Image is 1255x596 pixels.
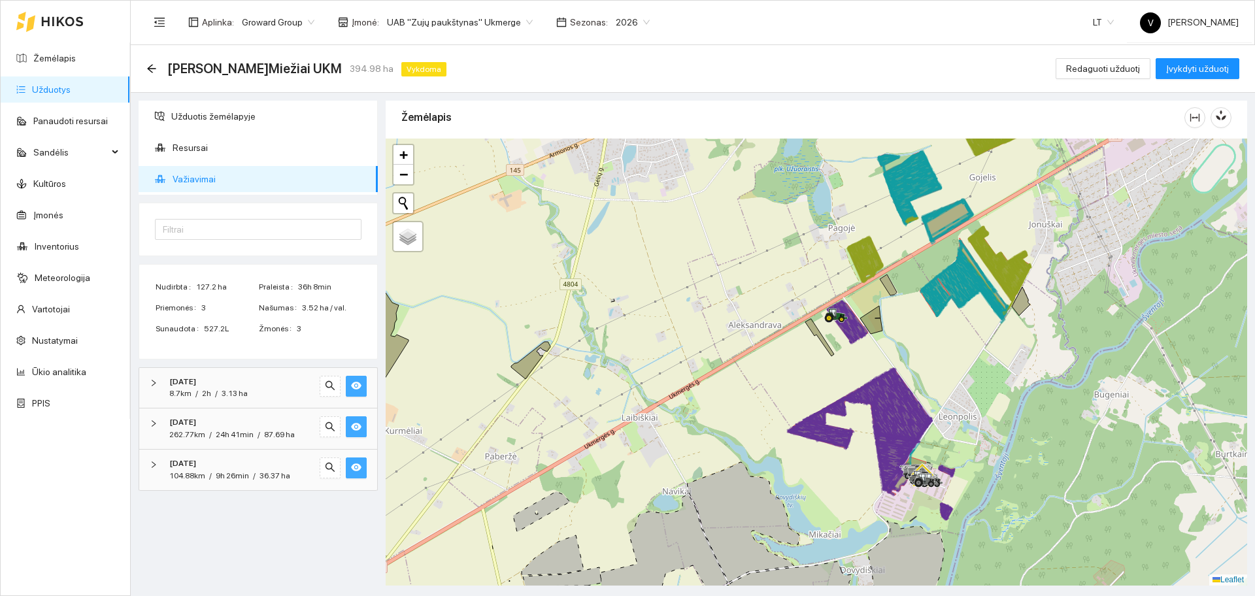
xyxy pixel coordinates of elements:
[1066,61,1140,76] span: Redaguoti užduotį
[570,15,608,29] span: Sezonas :
[33,178,66,189] a: Kultūros
[1213,575,1244,584] a: Leaflet
[1156,58,1239,79] button: Įvykdyti užduotį
[259,302,302,314] span: Našumas
[195,389,198,398] span: /
[346,457,367,478] button: eye
[150,379,158,387] span: right
[171,103,367,129] span: Užduotis žemėlapyje
[399,146,408,163] span: +
[167,58,342,79] span: Sėja Ž.Miežiai UKM
[202,15,234,29] span: Aplinka :
[209,471,212,480] span: /
[204,323,258,335] span: 527.2L
[320,457,341,478] button: search
[169,459,196,468] strong: [DATE]
[351,422,361,434] span: eye
[387,12,533,32] span: UAB "Zujų paukštynas" Ukmerge
[169,471,205,480] span: 104.88km
[196,281,258,293] span: 127.2 ha
[401,62,446,76] span: Vykdoma
[188,17,199,27] span: layout
[201,302,258,314] span: 3
[616,12,650,32] span: 2026
[338,17,348,27] span: shop
[32,304,70,314] a: Vartotojai
[242,12,314,32] span: Groward Group
[298,281,361,293] span: 36h 8min
[320,416,341,437] button: search
[1056,63,1150,74] a: Redaguoti užduotį
[33,210,63,220] a: Įmonės
[401,99,1184,136] div: Žemėlapis
[35,241,79,252] a: Inventorius
[215,389,218,398] span: /
[150,420,158,427] span: right
[1140,17,1239,27] span: [PERSON_NAME]
[209,430,212,439] span: /
[556,17,567,27] span: calendar
[139,450,377,490] div: [DATE]104.88km/9h 26min/36.37 hasearcheye
[297,323,361,335] span: 3
[1093,12,1114,32] span: LT
[33,53,76,63] a: Žemėlapis
[169,389,192,398] span: 8.7km
[302,302,361,314] span: 3.52 ha / val.
[173,166,367,192] span: Važiavimai
[399,166,408,182] span: −
[1184,107,1205,128] button: column-width
[1056,58,1150,79] button: Redaguoti užduotį
[32,398,50,408] a: PPIS
[156,323,204,335] span: Sunaudota
[216,430,254,439] span: 24h 41min
[259,471,290,480] span: 36.37 ha
[351,380,361,393] span: eye
[202,389,211,398] span: 2h
[259,323,297,335] span: Žmonės
[169,377,196,386] strong: [DATE]
[325,462,335,474] span: search
[146,9,173,35] button: menu-fold
[259,281,298,293] span: Praleista
[1185,112,1205,123] span: column-width
[393,193,413,213] button: Initiate a new search
[346,376,367,397] button: eye
[35,273,90,283] a: Meteorologija
[253,471,256,480] span: /
[258,430,260,439] span: /
[1166,61,1229,76] span: Įvykdyti užduotį
[154,16,165,28] span: menu-fold
[264,430,295,439] span: 87.69 ha
[352,15,379,29] span: Įmonė :
[393,222,422,251] a: Layers
[393,165,413,184] a: Zoom out
[350,61,393,76] span: 394.98 ha
[32,367,86,377] a: Ūkio analitika
[320,376,341,397] button: search
[139,408,377,449] div: [DATE]262.77km/24h 41min/87.69 hasearcheye
[33,139,108,165] span: Sandėlis
[325,380,335,393] span: search
[1148,12,1154,33] span: V
[156,302,201,314] span: Priemonės
[32,335,78,346] a: Nustatymai
[169,430,205,439] span: 262.77km
[393,145,413,165] a: Zoom in
[325,422,335,434] span: search
[150,461,158,469] span: right
[216,471,249,480] span: 9h 26min
[156,281,196,293] span: Nudirbta
[346,416,367,437] button: eye
[32,84,71,95] a: Užduotys
[169,418,196,427] strong: [DATE]
[173,135,367,161] span: Resursai
[351,462,361,474] span: eye
[139,368,377,408] div: [DATE]8.7km/2h/3.13 hasearcheye
[146,63,157,74] div: Atgal
[146,63,157,74] span: arrow-left
[222,389,248,398] span: 3.13 ha
[33,116,108,126] a: Panaudoti resursai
